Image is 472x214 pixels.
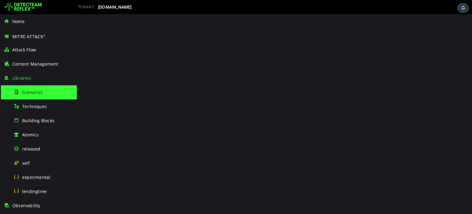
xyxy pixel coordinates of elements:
span: Content Management [12,61,58,67]
span: Attack Flow [12,47,36,53]
span: experimental [22,174,50,180]
span: [DOMAIN_NAME] [98,5,132,10]
span: Building Blocks [22,118,54,123]
span: lendingtree [22,188,47,194]
span: self [22,160,30,166]
span: Observability [12,203,41,208]
span: released [22,146,41,152]
span: Libraries [12,75,31,81]
span: MITRE ATT&CK [12,34,45,39]
span: TENANT: [78,5,96,9]
span: Scenarios [22,89,43,95]
div: Task Notifications [457,3,469,13]
img: Detecteam logo [5,2,42,12]
sup: ® [43,34,45,37]
span: Home [12,18,25,24]
span: Atomics [22,132,39,138]
span: Techniques [22,103,47,109]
